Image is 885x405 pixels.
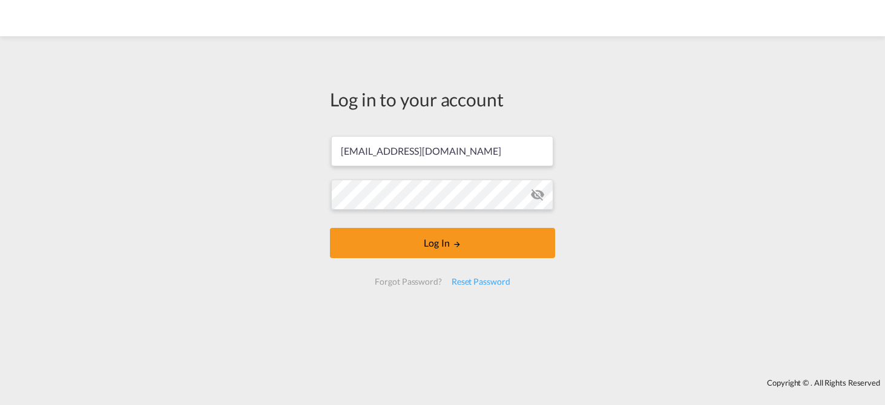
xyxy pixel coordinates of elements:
button: LOGIN [330,228,555,258]
div: Reset Password [447,271,515,293]
input: Enter email/phone number [331,136,553,166]
div: Log in to your account [330,86,555,112]
md-icon: icon-eye-off [530,187,545,202]
div: Forgot Password? [370,271,446,293]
